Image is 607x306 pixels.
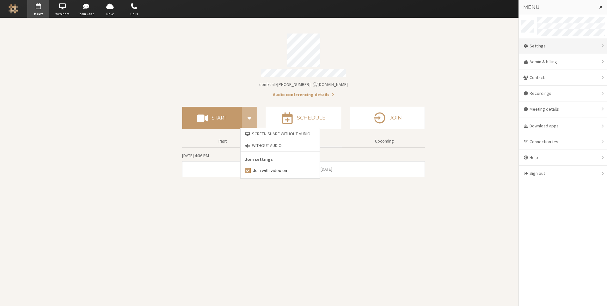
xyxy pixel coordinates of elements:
[241,140,320,151] button: Without audio
[212,115,227,120] h4: Start
[259,82,348,87] span: Copy my meeting room link
[519,101,607,117] div: Meeting details
[182,153,209,158] span: [DATE] 4:36 PM
[346,136,423,147] button: Upcoming
[27,11,49,17] span: Meet
[519,38,607,54] div: Settings
[182,107,242,129] button: Start
[184,136,261,147] button: Past
[182,152,425,177] section: Today's Meetings
[273,91,334,98] button: Audio conferencing details
[591,290,602,302] iframe: Chat
[241,128,320,140] button: Screen share without audio
[266,107,341,129] button: Schedule
[350,107,425,129] button: Join
[242,107,257,129] div: Start conference options
[297,115,326,120] h4: Schedule
[9,4,18,14] img: Iotum
[182,29,425,98] section: Account details
[523,4,594,10] h3: Menu
[519,70,607,86] div: Contacts
[99,11,121,17] span: Drive
[519,86,607,101] div: Recordings
[519,118,607,134] div: Download apps
[259,81,348,88] button: Copy my meeting room linkCopy my meeting room link
[519,134,607,150] div: Connection test
[51,11,73,17] span: Webinars
[519,166,607,181] div: Sign out
[389,115,402,120] h4: Join
[519,150,607,166] div: Help
[245,156,315,163] p: Join settings
[75,11,97,17] span: Team Chat
[519,54,607,70] a: Admin & billing
[253,167,316,174] label: Join with video on
[123,11,145,17] span: Calls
